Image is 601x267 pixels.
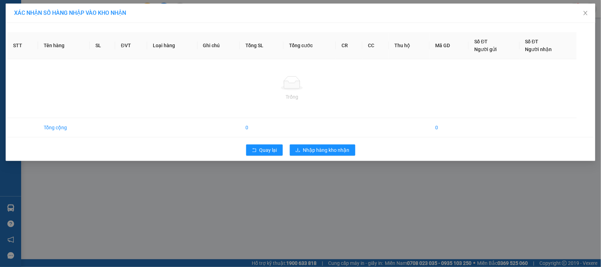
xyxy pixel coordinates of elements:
[362,32,389,59] th: CC
[240,32,284,59] th: Tổng SL
[525,46,552,52] span: Người nhận
[13,93,571,101] div: Trống
[290,144,355,156] button: downloadNhập hàng kho nhận
[252,148,257,153] span: rollback
[246,144,283,156] button: rollbackQuay lại
[474,46,497,52] span: Người gửi
[38,118,90,137] td: Tổng cộng
[430,32,469,59] th: Mã GD
[525,39,539,44] span: Số ĐT
[303,146,350,154] span: Nhập hàng kho nhận
[259,146,277,154] span: Quay lại
[240,118,284,137] td: 0
[115,32,147,59] th: ĐVT
[283,32,336,59] th: Tổng cước
[336,32,362,59] th: CR
[583,10,588,16] span: close
[198,32,240,59] th: Ghi chú
[430,118,469,137] td: 0
[38,32,90,59] th: Tên hàng
[147,32,198,59] th: Loại hàng
[7,32,38,59] th: STT
[295,148,300,153] span: download
[389,32,430,59] th: Thu hộ
[576,4,595,23] button: Close
[90,32,115,59] th: SL
[14,10,126,16] span: XÁC NHẬN SỐ HÀNG NHẬP VÀO KHO NHẬN
[474,39,488,44] span: Số ĐT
